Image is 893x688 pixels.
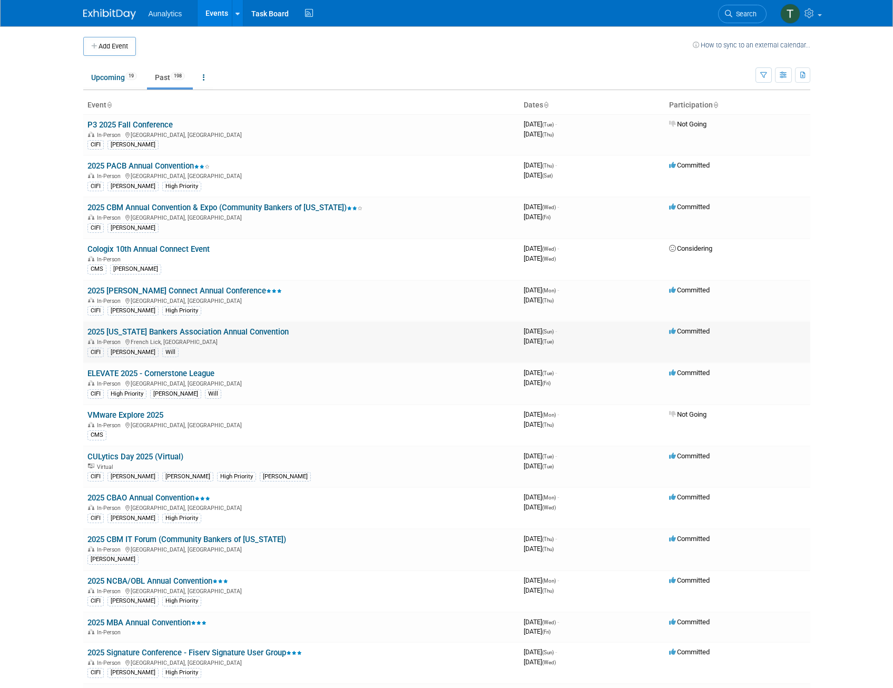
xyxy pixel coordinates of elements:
[524,535,557,543] span: [DATE]
[97,339,124,346] span: In-Person
[732,10,757,18] span: Search
[555,648,557,656] span: -
[83,96,519,114] th: Event
[87,545,515,553] div: [GEOGRAPHIC_DATA], [GEOGRAPHIC_DATA]
[542,578,556,584] span: (Mon)
[88,173,94,178] img: In-Person Event
[87,493,210,503] a: 2025 CBAO Annual Convention
[83,67,145,87] a: Upcoming19
[87,286,282,296] a: 2025 [PERSON_NAME] Connect Annual Conference
[97,546,124,553] span: In-Person
[524,171,553,179] span: [DATE]
[87,658,515,666] div: [GEOGRAPHIC_DATA], [GEOGRAPHIC_DATA]
[542,173,553,179] span: (Sat)
[88,256,94,261] img: In-Person Event
[542,298,554,303] span: (Thu)
[524,296,554,304] span: [DATE]
[162,472,213,481] div: [PERSON_NAME]
[87,410,163,420] a: VMware Explore 2025
[107,389,146,399] div: High Priority
[107,140,159,150] div: [PERSON_NAME]
[542,256,556,262] span: (Wed)
[542,288,556,293] span: (Mon)
[542,422,554,428] span: (Thu)
[557,618,559,626] span: -
[88,298,94,303] img: In-Person Event
[542,122,554,127] span: (Tue)
[97,132,124,139] span: In-Person
[87,171,515,180] div: [GEOGRAPHIC_DATA], [GEOGRAPHIC_DATA]
[542,588,554,594] span: (Thu)
[107,514,159,523] div: [PERSON_NAME]
[107,596,159,606] div: [PERSON_NAME]
[557,203,559,211] span: -
[97,629,124,636] span: In-Person
[555,161,557,169] span: -
[107,472,159,481] div: [PERSON_NAME]
[87,337,515,346] div: French Lick, [GEOGRAPHIC_DATA]
[524,618,559,626] span: [DATE]
[542,505,556,510] span: (Wed)
[87,576,228,586] a: 2025 NCBA/OBL Annual Convention
[524,420,554,428] span: [DATE]
[87,306,104,316] div: CIFI
[542,464,554,469] span: (Tue)
[542,214,551,220] span: (Fri)
[555,327,557,335] span: -
[87,420,515,429] div: [GEOGRAPHIC_DATA], [GEOGRAPHIC_DATA]
[557,244,559,252] span: -
[83,37,136,56] button: Add Event
[88,339,94,344] img: In-Person Event
[542,339,554,345] span: (Tue)
[87,223,104,233] div: CIFI
[162,668,201,677] div: High Priority
[205,389,221,399] div: Will
[542,246,556,252] span: (Wed)
[97,422,124,429] span: In-Person
[665,96,810,114] th: Participation
[125,72,137,80] span: 19
[542,204,556,210] span: (Wed)
[524,203,559,211] span: [DATE]
[87,586,515,595] div: [GEOGRAPHIC_DATA], [GEOGRAPHIC_DATA]
[87,535,286,544] a: 2025 CBM IT Forum (Community Bankers of [US_STATE])
[97,173,124,180] span: In-Person
[524,161,557,169] span: [DATE]
[162,596,201,606] div: High Priority
[87,618,207,627] a: 2025 MBA Annual Convention
[542,650,554,655] span: (Sun)
[107,306,159,316] div: [PERSON_NAME]
[669,327,710,335] span: Committed
[88,629,94,634] img: In-Person Event
[97,660,124,666] span: In-Person
[87,130,515,139] div: [GEOGRAPHIC_DATA], [GEOGRAPHIC_DATA]
[542,546,554,552] span: (Thu)
[106,101,112,109] a: Sort by Event Name
[542,620,556,625] span: (Wed)
[524,648,557,656] span: [DATE]
[107,223,159,233] div: [PERSON_NAME]
[97,380,124,387] span: In-Person
[87,379,515,387] div: [GEOGRAPHIC_DATA], [GEOGRAPHIC_DATA]
[88,505,94,510] img: In-Person Event
[542,495,556,500] span: (Mon)
[669,120,706,128] span: Not Going
[107,348,159,357] div: [PERSON_NAME]
[555,452,557,460] span: -
[87,296,515,304] div: [GEOGRAPHIC_DATA], [GEOGRAPHIC_DATA]
[162,182,201,191] div: High Priority
[87,648,302,657] a: 2025 Signature Conference - Fiserv Signature User Group
[107,182,159,191] div: [PERSON_NAME]
[97,464,116,470] span: Virtual
[555,120,557,128] span: -
[524,244,559,252] span: [DATE]
[542,454,554,459] span: (Tue)
[97,588,124,595] span: In-Person
[524,120,557,128] span: [DATE]
[87,369,214,378] a: ELEVATE 2025 - Cornerstone League
[542,380,551,386] span: (Fri)
[97,256,124,263] span: In-Person
[693,41,810,49] a: How to sync to an external calendar...
[87,140,104,150] div: CIFI
[524,462,554,470] span: [DATE]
